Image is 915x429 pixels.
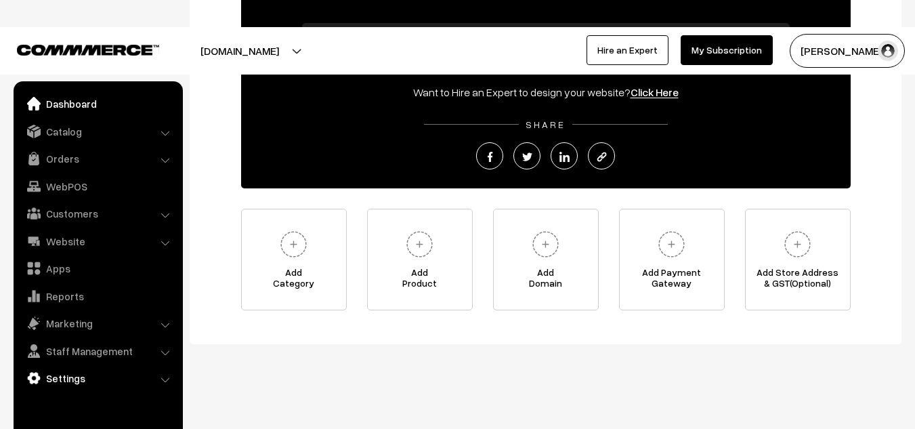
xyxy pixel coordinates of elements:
[653,226,690,263] img: plus.svg
[493,209,599,310] a: AddDomain
[17,41,135,57] a: COMMMERCE
[401,226,438,263] img: plus.svg
[17,119,178,144] a: Catalog
[17,45,159,55] img: COMMMERCE
[275,226,312,263] img: plus.svg
[631,85,679,99] a: Click Here
[745,209,851,310] a: Add Store Address& GST(Optional)
[746,267,850,294] span: Add Store Address & GST(Optional)
[878,41,898,61] img: user
[17,366,178,390] a: Settings
[368,267,472,294] span: Add Product
[17,284,178,308] a: Reports
[17,201,178,226] a: Customers
[17,91,178,116] a: Dashboard
[17,146,178,171] a: Orders
[17,339,178,363] a: Staff Management
[17,174,178,199] a: WebPOS
[17,311,178,335] a: Marketing
[681,35,773,65] a: My Subscription
[241,84,851,100] div: Want to Hire an Expert to design your website?
[241,209,347,310] a: AddCategory
[527,226,564,263] img: plus.svg
[242,267,346,294] span: Add Category
[367,209,473,310] a: AddProduct
[620,267,724,294] span: Add Payment Gateway
[619,209,725,310] a: Add PaymentGateway
[519,119,572,130] span: SHARE
[17,256,178,281] a: Apps
[587,35,668,65] a: Hire an Expert
[790,34,905,68] button: [PERSON_NAME]…
[153,34,326,68] button: [DOMAIN_NAME]
[494,267,598,294] span: Add Domain
[779,226,816,263] img: plus.svg
[17,229,178,253] a: Website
